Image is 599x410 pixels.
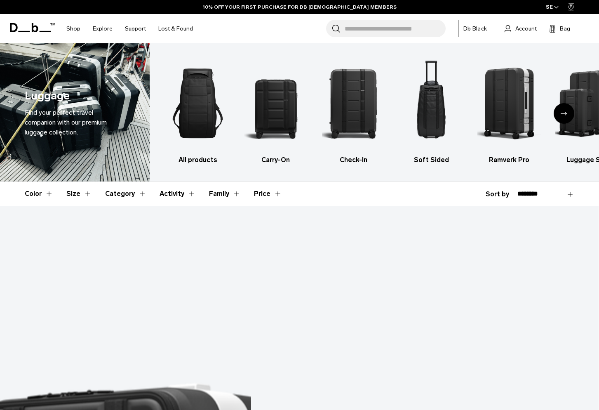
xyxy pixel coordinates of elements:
[477,56,541,165] li: 5 / 6
[254,182,282,206] button: Toggle Price
[125,14,146,43] a: Support
[322,56,385,151] img: Db
[322,56,385,165] a: Db Check-In
[25,182,53,206] button: Toggle Filter
[477,155,541,165] h3: Ramverk Pro
[244,56,308,165] li: 2 / 6
[203,3,397,11] a: 10% OFF YOUR FIRST PURCHASE FOR DB [DEMOGRAPHIC_DATA] MEMBERS
[554,103,574,124] div: Next slide
[477,56,541,151] img: Db
[399,56,463,151] img: Db
[515,24,537,33] span: Account
[244,155,308,165] h3: Carry-On
[209,182,241,206] button: Toggle Filter
[477,56,541,165] a: Db Ramverk Pro
[166,56,230,165] li: 1 / 6
[60,14,199,43] nav: Main Navigation
[399,155,463,165] h3: Soft Sided
[399,56,463,165] a: Db Soft Sided
[505,24,537,33] a: Account
[66,14,80,43] a: Shop
[322,155,385,165] h3: Check-In
[549,24,570,33] button: Bag
[244,56,308,165] a: Db Carry-On
[25,87,70,104] h1: Luggage
[66,182,92,206] button: Toggle Filter
[158,14,193,43] a: Lost & Found
[166,155,230,165] h3: All products
[458,20,492,37] a: Db Black
[244,56,308,151] img: Db
[399,56,463,165] li: 4 / 6
[560,24,570,33] span: Bag
[166,56,230,151] img: Db
[322,56,385,165] li: 3 / 6
[160,182,196,206] button: Toggle Filter
[25,108,107,136] span: Find your perfect travel companion with our premium luggage collection.
[166,56,230,165] a: Db All products
[93,14,113,43] a: Explore
[105,182,146,206] button: Toggle Filter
